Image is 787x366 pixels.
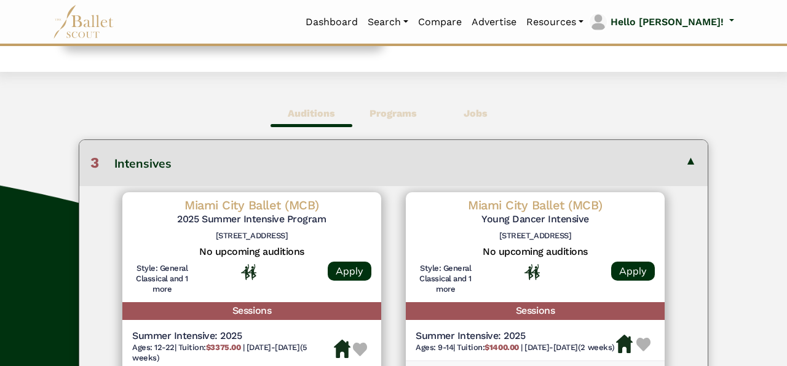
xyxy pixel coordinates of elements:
h5: Summer Intensive: 2025 [132,330,334,343]
h6: | | [132,343,334,364]
h5: Young Dancer Intensive [416,213,655,226]
b: Programs [370,107,417,119]
h6: | | [416,343,615,353]
span: [DATE]-[DATE] (5 weeks) [132,343,307,362]
h5: Sessions [406,302,665,320]
h6: Style: General Classical and 1 more [132,263,192,295]
h5: No upcoming auditions [416,246,655,259]
span: Tuition: [178,343,243,352]
span: Tuition: [457,343,521,352]
span: [DATE]-[DATE] (2 weeks) [524,343,614,352]
p: Hello [PERSON_NAME]! [611,14,724,30]
img: Heart [353,343,366,356]
img: Housing Available [616,335,633,353]
span: 3 [90,154,99,171]
img: Heart [636,338,651,352]
h4: Miami City Ballet (MCB) [132,197,371,213]
span: Ages: 9-14 [416,343,453,352]
a: profile picture Hello [PERSON_NAME]! [588,12,734,32]
img: profile picture [590,14,607,31]
a: Dashboard [301,9,363,35]
h6: Style: General Classical and 1 more [416,263,475,295]
h5: Sessions [122,302,381,320]
h5: No upcoming auditions [132,246,371,259]
span: Ages: 12-22 [132,343,175,352]
a: Advertise [467,9,521,35]
a: Resources [521,9,588,35]
a: Apply [328,262,371,281]
b: $3375.00 [206,343,240,352]
a: Compare [413,9,467,35]
h6: [STREET_ADDRESS] [132,231,371,241]
a: Apply [611,262,655,281]
img: In Person [524,264,540,280]
b: Auditions [288,107,335,119]
b: $1400.00 [484,343,518,352]
img: Housing Available [334,340,350,358]
b: Jobs [464,107,488,119]
a: Search [363,9,413,35]
h5: 2025 Summer Intensive Program [132,213,371,226]
h5: Summer Intensive: 2025 [416,330,615,343]
h6: [STREET_ADDRESS] [416,231,655,241]
button: 3Intensives [79,140,708,185]
h4: Miami City Ballet (MCB) [416,197,655,213]
img: In Person [241,264,256,280]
